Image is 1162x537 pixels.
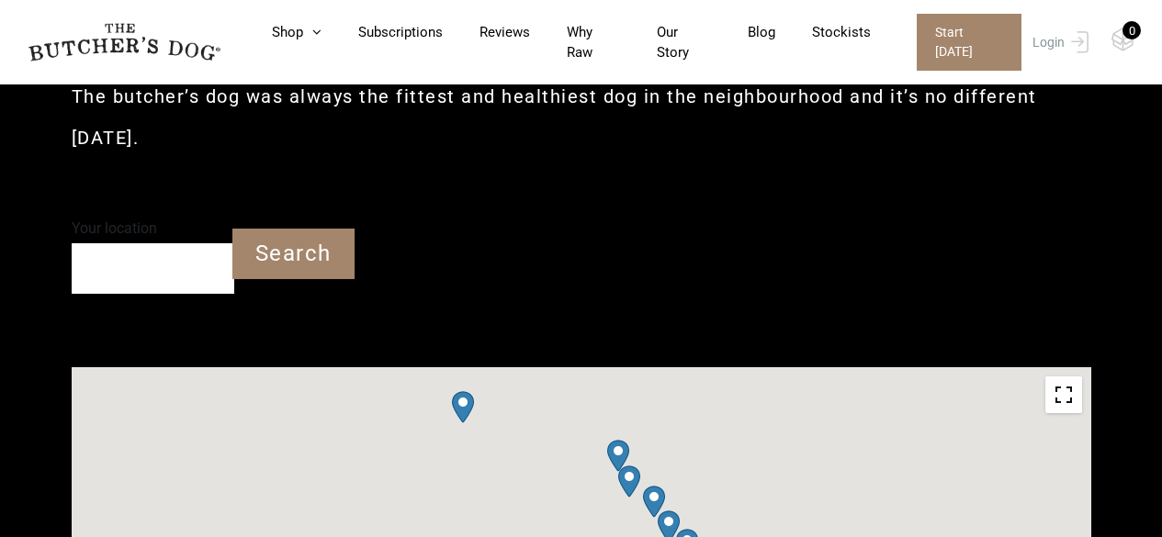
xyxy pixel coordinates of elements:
[1045,376,1082,413] button: Toggle fullscreen view
[530,22,620,63] a: Why Raw
[600,432,637,479] div: Petbarn – Cairns
[1123,21,1141,39] div: 0
[636,478,672,525] div: Petbarn – Mackay
[445,384,481,431] div: Aussie Pooch
[322,22,443,43] a: Subscriptions
[235,22,322,43] a: Shop
[611,458,648,505] div: Petbarn – Townsville Duckworth
[898,14,1028,71] a: Start [DATE]
[775,22,871,43] a: Stockists
[1111,28,1134,51] img: TBD_Cart-Empty.png
[620,22,712,63] a: Our Story
[711,22,775,43] a: Blog
[917,14,1021,71] span: Start [DATE]
[1028,14,1089,71] a: Login
[232,229,355,279] input: Search
[443,22,530,43] a: Reviews
[72,76,1091,159] h2: The butcher’s dog was always the fittest and healthiest dog in the neighbourhood and it’s no diff...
